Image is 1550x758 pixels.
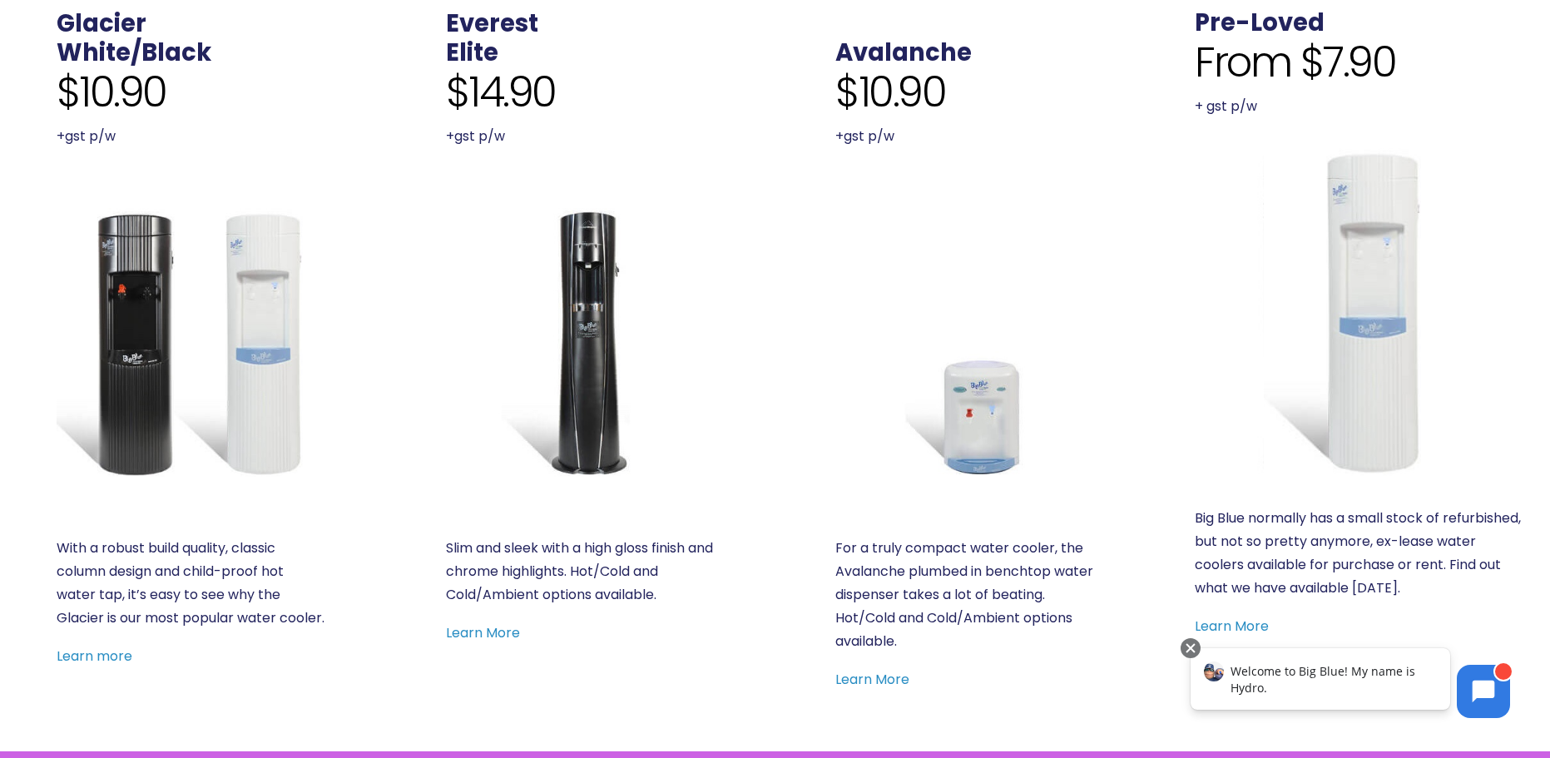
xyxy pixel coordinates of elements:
a: Avalanche [835,208,1104,477]
a: Everest [446,7,538,40]
p: For a truly compact water cooler, the Avalanche plumbed in benchtop water dispenser takes a lot o... [835,537,1104,653]
a: Everest Elite [446,208,715,477]
span: . [835,7,842,40]
p: With a robust build quality, classic column design and child-proof hot water tap, it’s easy to se... [57,537,325,630]
a: Learn More [1195,617,1269,636]
span: $10.90 [835,67,945,117]
p: +gst p/w [446,125,715,148]
p: +gst p/w [835,125,1104,148]
a: Avalanche [835,36,972,69]
span: From $7.90 [1195,37,1395,87]
a: Refurbished [1195,148,1523,477]
a: Pre-Loved [1195,6,1325,39]
a: White/Black [57,36,211,69]
p: Big Blue normally has a small stock of refurbished, but not so pretty anymore, ex-lease water coo... [1195,507,1523,600]
p: + gst p/w [1195,95,1523,118]
iframe: Chatbot [1173,635,1527,735]
p: +gst p/w [57,125,325,148]
span: $14.90 [446,67,556,117]
a: Learn more [57,647,132,666]
a: Glacier [57,7,146,40]
a: Learn More [835,670,909,689]
a: Elite [446,36,498,69]
span: $10.90 [57,67,166,117]
p: Slim and sleek with a high gloss finish and chrome highlights. Hot/Cold and Cold/Ambient options ... [446,537,715,607]
a: Learn More [446,623,520,642]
